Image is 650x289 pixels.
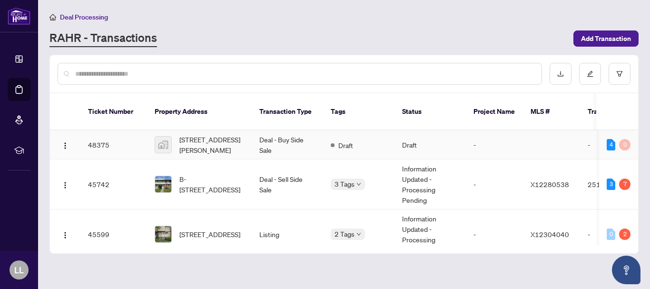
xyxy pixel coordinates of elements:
[60,13,108,21] span: Deal Processing
[179,134,244,155] span: [STREET_ADDRESS][PERSON_NAME]
[619,229,630,240] div: 2
[58,227,73,242] button: Logo
[466,93,523,130] th: Project Name
[58,177,73,192] button: Logo
[80,93,147,130] th: Ticket Number
[80,130,147,159] td: 48375
[14,263,24,277] span: LL
[61,181,69,189] img: Logo
[394,130,466,159] td: Draft
[335,179,355,189] span: 3 Tags
[616,70,623,77] span: filter
[80,209,147,259] td: 45599
[252,159,323,209] td: Deal - Sell Side Sale
[58,137,73,152] button: Logo
[580,209,647,259] td: -
[619,179,630,190] div: 7
[523,93,580,130] th: MLS #
[581,31,631,46] span: Add Transaction
[356,232,361,237] span: down
[8,7,30,25] img: logo
[179,174,244,195] span: B-[STREET_ADDRESS]
[155,137,171,153] img: thumbnail-img
[252,130,323,159] td: Deal - Buy Side Sale
[356,182,361,187] span: down
[550,63,571,85] button: download
[252,209,323,259] td: Listing
[531,230,569,239] span: X12304040
[155,226,171,242] img: thumbnail-img
[580,93,647,130] th: Trade Number
[323,93,394,130] th: Tags
[394,209,466,259] td: Information Updated - Processing Pending
[557,70,564,77] span: download
[147,93,252,130] th: Property Address
[466,159,523,209] td: -
[49,30,157,47] a: RAHR - Transactions
[338,140,353,150] span: Draft
[580,159,647,209] td: 2511375 - NS
[579,63,601,85] button: edit
[49,14,56,20] span: home
[609,63,630,85] button: filter
[80,159,147,209] td: 45742
[587,70,593,77] span: edit
[252,93,323,130] th: Transaction Type
[61,142,69,149] img: Logo
[466,209,523,259] td: -
[335,229,355,239] span: 2 Tags
[573,30,639,47] button: Add Transaction
[466,130,523,159] td: -
[155,176,171,192] img: thumbnail-img
[61,231,69,239] img: Logo
[612,256,640,284] button: Open asap
[619,139,630,150] div: 0
[607,139,615,150] div: 4
[179,229,240,239] span: [STREET_ADDRESS]
[580,130,647,159] td: -
[394,93,466,130] th: Status
[394,159,466,209] td: Information Updated - Processing Pending
[607,179,615,190] div: 3
[607,229,615,240] div: 0
[531,180,569,189] span: X12280538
